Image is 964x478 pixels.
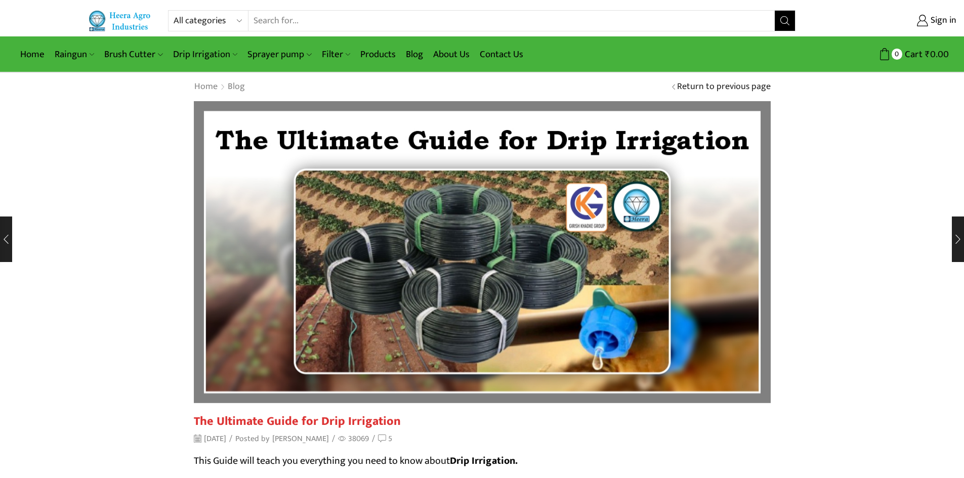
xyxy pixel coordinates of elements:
a: Blog [401,42,428,66]
span: 0 [892,49,902,59]
span: / [372,433,375,445]
span: 38069 [338,433,369,445]
bdi: 0.00 [925,47,949,62]
a: Return to previous page [677,80,771,94]
p: This Guide will teach you everything you need to know about [194,453,771,469]
span: Cart [902,48,923,61]
a: Sign in [811,12,956,30]
a: 0 Cart ₹0.00 [806,45,949,64]
h2: The Ultimate Guide for Drip Irrigation [194,414,771,429]
a: About Us [428,42,475,66]
a: Raingun [50,42,99,66]
a: Home [15,42,50,66]
span: / [332,433,335,445]
span: 5 [388,432,392,445]
a: Brush Cutter [99,42,167,66]
a: Filter [317,42,355,66]
div: Posted by [194,433,392,445]
img: ulimate guide for drip irrigation [194,101,771,403]
a: Products [355,42,401,66]
span: Sign in [928,14,956,27]
button: Search button [775,11,795,31]
a: Blog [227,80,245,94]
a: Drip Irrigation [168,42,242,66]
strong: Drip Irrigation. [450,452,518,469]
a: Sprayer pump [242,42,316,66]
a: [PERSON_NAME] [272,433,329,445]
span: / [229,433,232,445]
input: Search for... [248,11,775,31]
span: ₹ [925,47,930,62]
a: Home [194,80,218,94]
a: 5 [378,433,392,445]
a: Contact Us [475,42,528,66]
time: [DATE] [194,433,226,445]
